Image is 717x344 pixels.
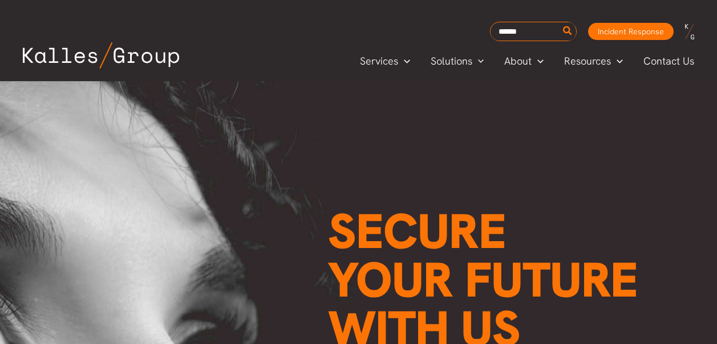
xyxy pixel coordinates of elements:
[532,53,544,70] span: Menu Toggle
[360,53,398,70] span: Services
[350,51,706,70] nav: Primary Site Navigation
[633,53,706,70] a: Contact Us
[554,53,633,70] a: ResourcesMenu Toggle
[494,53,554,70] a: AboutMenu Toggle
[472,53,484,70] span: Menu Toggle
[588,23,674,40] a: Incident Response
[564,53,611,70] span: Resources
[431,53,472,70] span: Solutions
[611,53,623,70] span: Menu Toggle
[398,53,410,70] span: Menu Toggle
[350,53,420,70] a: ServicesMenu Toggle
[23,42,179,69] img: Kalles Group
[420,53,495,70] a: SolutionsMenu Toggle
[561,22,575,41] button: Search
[504,53,532,70] span: About
[643,53,694,70] span: Contact Us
